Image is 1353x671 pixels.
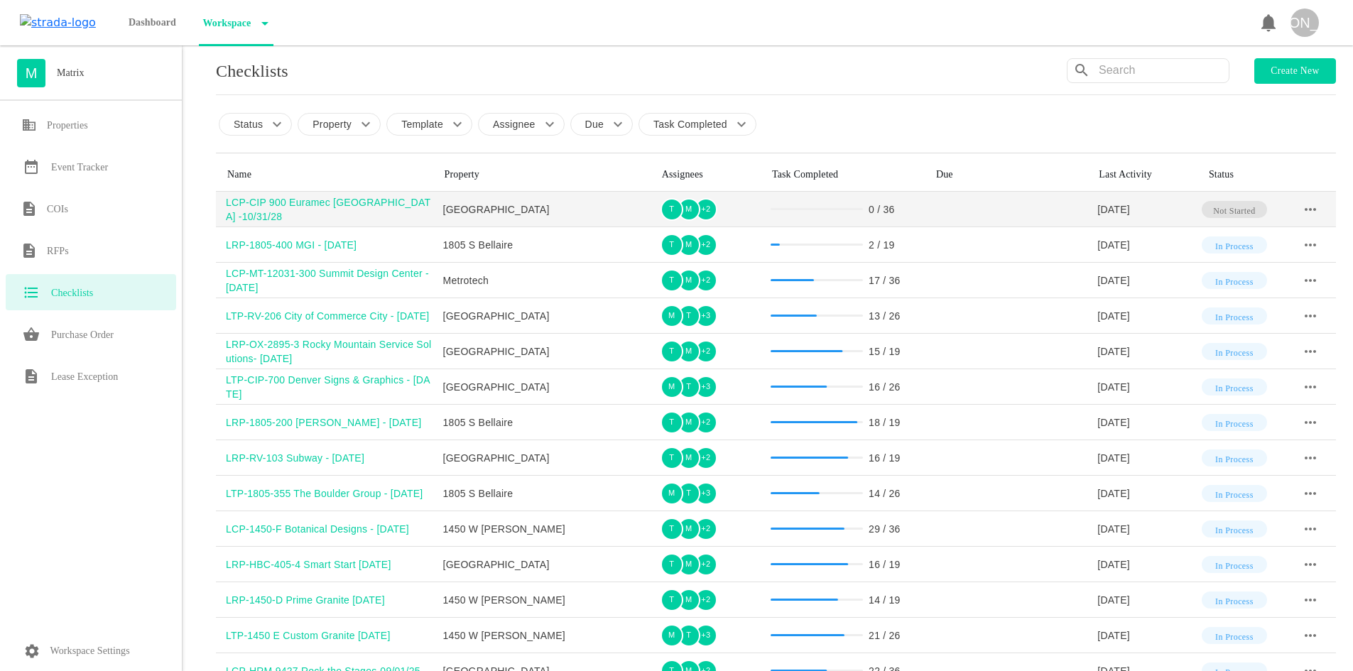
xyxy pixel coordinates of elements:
[695,518,717,540] div: + 2
[661,411,683,434] div: T
[661,305,683,327] div: M
[1202,201,1267,218] div: Not Started
[1087,158,1197,192] th: Toggle SortBy
[869,380,901,394] div: 16 / 26
[661,518,683,540] div: T
[1202,449,1267,467] div: In Process
[653,117,727,131] p: Task Completed
[695,269,717,292] div: + 2
[443,451,651,465] div: [GEOGRAPHIC_DATA]
[1097,202,1197,217] div: [DATE]
[226,451,433,465] div: LRP-RV-103 Subway - [DATE]
[695,340,717,363] div: + 2
[1097,593,1197,607] div: [DATE]
[51,369,118,386] h6: Lease Exception
[17,59,45,87] div: M
[443,380,651,394] div: [GEOGRAPHIC_DATA]
[226,195,433,224] div: LCP-CIP 900 Euramec [GEOGRAPHIC_DATA] -10/31/28
[493,117,536,131] p: Assignee
[661,376,683,398] div: M
[661,198,683,221] div: T
[695,411,717,434] div: + 2
[226,373,433,401] div: LTP-CIP-700 Denver Signs & Graphics - [DATE]
[226,522,433,536] div: LCP-1450-F Botanical Designs - [DATE]
[661,482,683,505] div: M
[1202,236,1267,253] div: In Process
[47,243,69,260] h6: RFPs
[227,170,422,180] div: Name
[695,447,717,469] div: + 2
[1202,307,1267,324] div: In Process
[226,593,433,607] div: LRP-1450-D Prime Granite [DATE]
[234,117,263,131] p: Status
[1099,170,1186,180] div: Last Activity
[20,14,96,31] img: strada-logo
[57,65,85,82] h6: Matrix
[443,238,651,252] div: 1805 S Bellaire
[443,415,651,430] div: 1805 S Bellaire
[869,344,901,359] div: 15 / 19
[761,158,925,192] th: Toggle SortBy
[1209,170,1275,180] div: Status
[1099,59,1229,82] input: Search
[1202,414,1267,431] div: In Process
[443,557,651,572] div: [GEOGRAPHIC_DATA]
[651,158,761,192] th: Toggle SortBy
[661,553,683,576] div: T
[678,305,700,327] div: T
[661,340,683,363] div: T
[678,198,700,221] div: M
[678,340,700,363] div: M
[226,309,433,323] div: LTP-RV-206 City of Commerce City - [DATE]
[869,451,901,465] div: 16 / 19
[47,117,88,134] h6: Properties
[1097,309,1197,323] div: [DATE]
[199,9,251,38] p: Workspace
[1202,272,1267,289] div: In Process
[1097,344,1197,359] div: [DATE]
[695,305,717,327] div: + 3
[1286,158,1336,192] th: Toggle SortBy
[443,628,651,643] div: 1450 W [PERSON_NAME]
[661,447,683,469] div: T
[695,624,717,647] div: + 3
[661,624,683,647] div: M
[772,170,913,180] div: Task Completed
[678,518,700,540] div: M
[226,337,433,366] div: LRP-OX-2895-3 Rocky Mountain Service Solutions- [DATE]
[1285,3,1325,43] button: [PERSON_NAME]
[50,643,130,660] p: Workspace Settings
[1097,415,1197,430] div: [DATE]
[1202,520,1267,538] div: In Process
[1202,627,1267,644] div: In Process
[1097,628,1197,643] div: [DATE]
[216,62,288,80] p: Checklists
[433,158,651,192] th: Toggle SortBy
[662,170,749,180] div: Assignees
[1254,58,1336,84] button: Create new
[1202,485,1267,502] div: In Process
[1202,556,1267,573] div: In Process
[661,234,683,256] div: T
[443,309,651,323] div: [GEOGRAPHIC_DATA]
[678,553,700,576] div: M
[226,486,433,501] div: LTP-1805-355 The Boulder Group - [DATE]
[443,522,651,536] div: 1450 W [PERSON_NAME]
[661,269,683,292] div: T
[869,202,895,217] div: 0 / 36
[1202,378,1267,395] div: In Process
[445,170,639,180] div: Property
[226,415,433,430] div: LRP-1805-200 [PERSON_NAME] - [DATE]
[1097,273,1197,288] div: [DATE]
[226,238,433,252] div: LRP-1805-400 MGI - [DATE]
[226,266,433,295] div: LCP-MT-12031-300 Summit Design Center - [DATE]
[443,593,651,607] div: 1450 W [PERSON_NAME]
[51,285,93,302] h6: Checklists
[695,482,717,505] div: + 3
[226,557,433,572] div: LRP-HBC-405-4 Smart Start [DATE]
[585,117,604,131] p: Due
[443,273,651,288] div: Metrotech
[51,159,108,176] h6: Event Tracker
[401,117,443,131] p: Template
[869,486,901,501] div: 14 / 26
